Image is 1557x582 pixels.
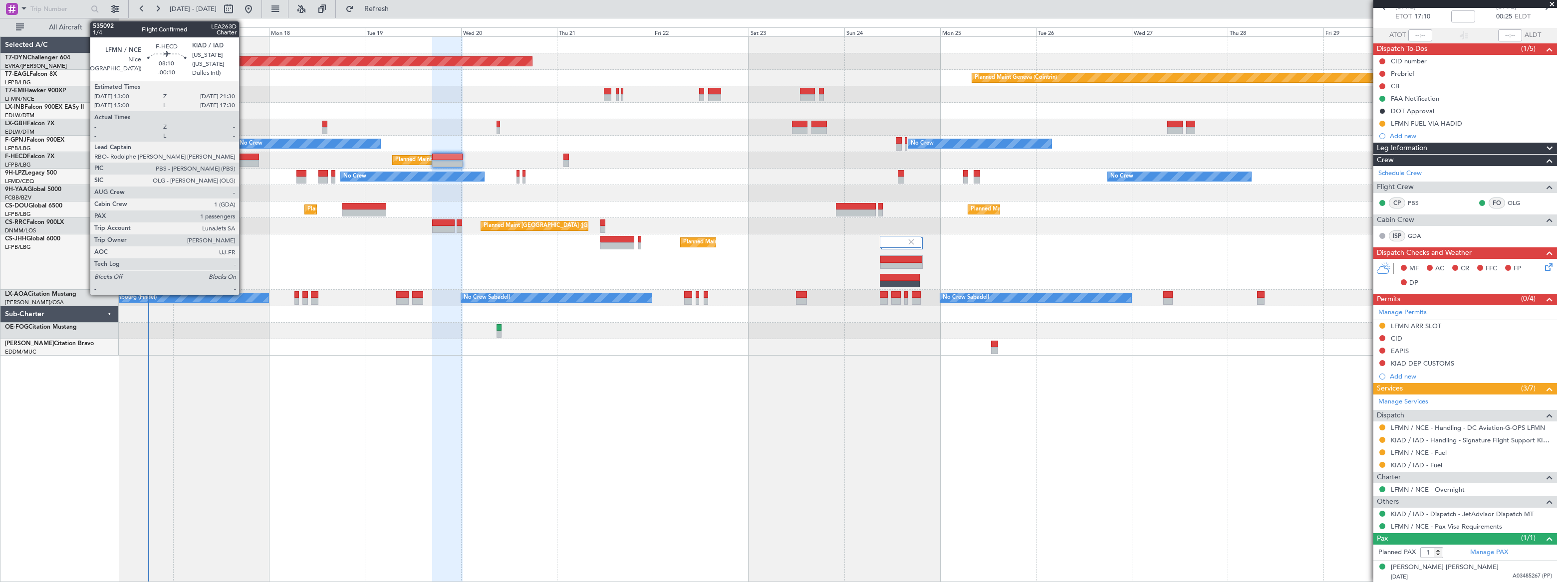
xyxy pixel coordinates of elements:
a: F-GPNJFalcon 900EX [5,137,64,143]
a: LFMN / NCE - Fuel [1391,448,1447,457]
a: FCBB/BZV [5,194,31,201]
div: Add new [1390,372,1552,381]
div: FO [1489,197,1505,208]
span: F-HECD [5,154,27,160]
button: Refresh [341,1,401,17]
div: No Crew [240,136,262,151]
span: Refresh [356,5,398,12]
a: LX-AOACitation Mustang [5,291,76,297]
span: Flight Crew [1377,182,1414,193]
a: OE-FOGCitation Mustang [5,324,77,330]
a: LFPB/LBG [5,210,31,218]
span: Permits [1377,294,1400,305]
a: LFMD/CEQ [5,178,34,185]
a: 9H-LPZLegacy 500 [5,170,57,176]
a: 9H-YAAGlobal 5000 [5,187,61,193]
a: Manage Permits [1378,308,1427,318]
span: Dispatch Checks and Weather [1377,247,1472,259]
span: CS-JHH [5,236,26,242]
div: Thu 28 [1228,27,1323,36]
div: LFMN ARR SLOT [1391,322,1441,330]
a: T7-EMIHawker 900XP [5,88,66,94]
input: --:-- [1408,29,1432,41]
div: Tue 26 [1036,27,1132,36]
span: Charter [1377,472,1401,483]
span: AC [1435,264,1444,274]
span: A03485267 (PP) [1513,572,1552,581]
div: Mon 25 [940,27,1036,36]
a: LFMN / NCE - Overnight [1391,485,1465,494]
span: LX-AOA [5,291,28,297]
a: [PERSON_NAME]Citation Bravo [5,341,94,347]
span: [DATE] - [DATE] [170,4,217,13]
span: (0/4) [1521,293,1536,304]
div: EAPIS [1391,347,1409,355]
a: KIAD / IAD - Fuel [1391,461,1442,469]
span: Services [1377,383,1403,394]
div: FAA Notification [1391,94,1439,103]
div: [DATE] [121,20,138,28]
div: Tue 19 [365,27,461,36]
a: PBS [1408,198,1430,207]
button: All Aircraft [11,19,108,35]
span: [DATE] [1391,573,1408,581]
label: Planned PAX [1378,548,1416,558]
div: Sun 17 [173,27,269,36]
div: No Crew Sabadell [943,290,989,305]
span: T7-DYN [5,55,27,61]
div: Sun 24 [844,27,940,36]
div: Wed 27 [1132,27,1228,36]
a: Schedule Crew [1378,169,1422,179]
a: Manage Services [1378,397,1428,407]
div: Planned Maint [GEOGRAPHIC_DATA] ([GEOGRAPHIC_DATA]) [307,202,465,217]
div: Planned Maint [GEOGRAPHIC_DATA] ([GEOGRAPHIC_DATA]) [683,235,840,250]
div: LFMN FUEL VIA HADID [1391,119,1462,128]
div: Wed 20 [461,27,557,36]
div: No Crew [1110,169,1133,184]
span: ELDT [1515,12,1531,22]
div: CID [1391,334,1402,343]
span: 17:10 [1414,12,1430,22]
div: Sat 16 [77,27,173,36]
span: [PERSON_NAME] [5,341,54,347]
a: KIAD / IAD - Dispatch - JetAdvisor Dispatch MT [1391,510,1534,518]
div: Sat 23 [749,27,844,36]
div: No Crew Sabadell [464,290,510,305]
span: F-GPNJ [5,137,26,143]
span: (1/5) [1521,43,1536,54]
a: CS-DOUGlobal 6500 [5,203,62,209]
a: LFMN / NCE - Pax Visa Requirements [1391,522,1502,531]
span: Pax [1377,533,1388,545]
span: FP [1514,264,1521,274]
a: [PERSON_NAME]/QSA [5,299,64,306]
a: LFPB/LBG [5,145,31,152]
a: CS-JHHGlobal 6000 [5,236,60,242]
span: Cabin Crew [1377,214,1414,226]
div: Mon 18 [269,27,365,36]
span: 9H-YAA [5,187,27,193]
a: LFMN / NCE - Handling - DC Aviation-G-OPS LFMN [1391,423,1545,432]
span: All Aircraft [26,24,105,31]
div: Planned Maint [GEOGRAPHIC_DATA] ([GEOGRAPHIC_DATA]) [484,218,641,233]
a: F-HECDFalcon 7X [5,154,54,160]
div: Thu 21 [557,27,653,36]
a: EDLW/DTM [5,128,34,136]
a: EVRA/[PERSON_NAME] [5,62,67,70]
a: GDA [1408,231,1430,240]
a: Manage PAX [1470,548,1508,558]
span: T7-EMI [5,88,24,94]
span: 9H-LPZ [5,170,25,176]
span: Leg Information [1377,143,1427,154]
span: Dispatch [1377,410,1404,421]
a: LFMN/NCE [5,95,34,103]
a: KIAD / IAD - Handling - Signature Flight Support KIAD / IAD [1391,436,1552,444]
span: Dispatch To-Dos [1377,43,1427,55]
div: CP [1389,197,1405,208]
span: Others [1377,496,1399,508]
span: ATOT [1389,30,1406,40]
span: T7-EAGL [5,71,29,77]
div: Planned Maint [GEOGRAPHIC_DATA] ([GEOGRAPHIC_DATA]) [971,202,1128,217]
div: Fri 29 [1323,27,1419,36]
a: LFPB/LBG [5,243,31,251]
span: DP [1409,278,1418,288]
